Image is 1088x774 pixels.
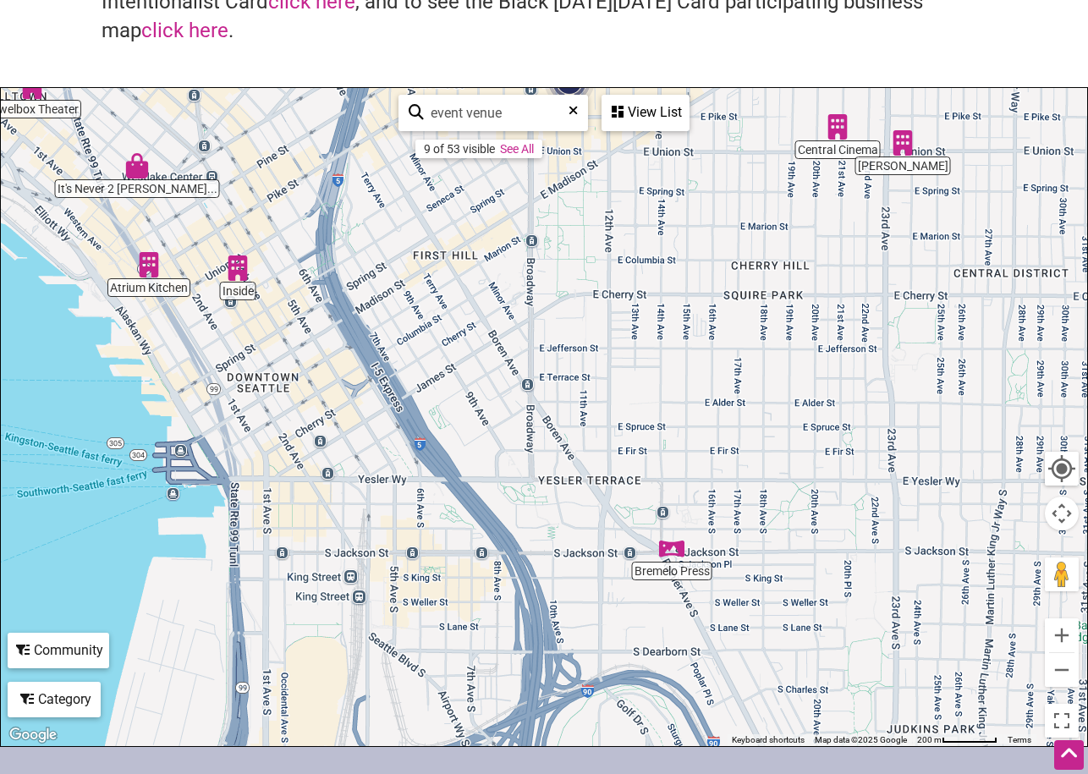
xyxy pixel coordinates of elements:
[225,255,250,281] div: Inside
[1045,703,1080,738] button: Toggle fullscreen view
[19,74,45,99] div: Jewelbox Theater
[424,96,577,129] input: Type to find and filter...
[659,535,684,561] div: Bremelo Press
[732,734,805,746] button: Keyboard shortcuts
[1045,497,1079,530] button: Map camera controls
[1054,740,1084,770] div: Scroll Back to Top
[825,114,850,140] div: Central Cinema
[912,734,1003,746] button: Map Scale: 200 m per 62 pixels
[500,142,534,156] a: See All
[9,683,99,716] div: Category
[1008,735,1031,744] a: Terms (opens in new tab)
[8,682,101,717] div: Filter by category
[603,96,688,129] div: View List
[124,153,150,178] div: It's Never 2 Early 2 Create & Innovate
[5,724,61,746] a: Open this area in Google Maps (opens a new window)
[890,130,915,156] div: Marjorie
[9,634,107,667] div: Community
[1045,618,1079,652] button: Zoom in
[398,95,588,131] div: Type to search and filter
[8,633,109,668] div: Filter by Community
[141,19,228,42] a: click here
[602,95,690,131] div: See a list of the visible businesses
[815,735,907,744] span: Map data ©2025 Google
[1045,653,1079,687] button: Zoom out
[917,735,942,744] span: 200 m
[424,142,495,156] div: 9 of 53 visible
[136,252,162,277] div: Atrium Kitchen
[5,724,61,746] img: Google
[1045,452,1079,486] button: Your Location
[1045,557,1079,591] button: Drag Pegman onto the map to open Street View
